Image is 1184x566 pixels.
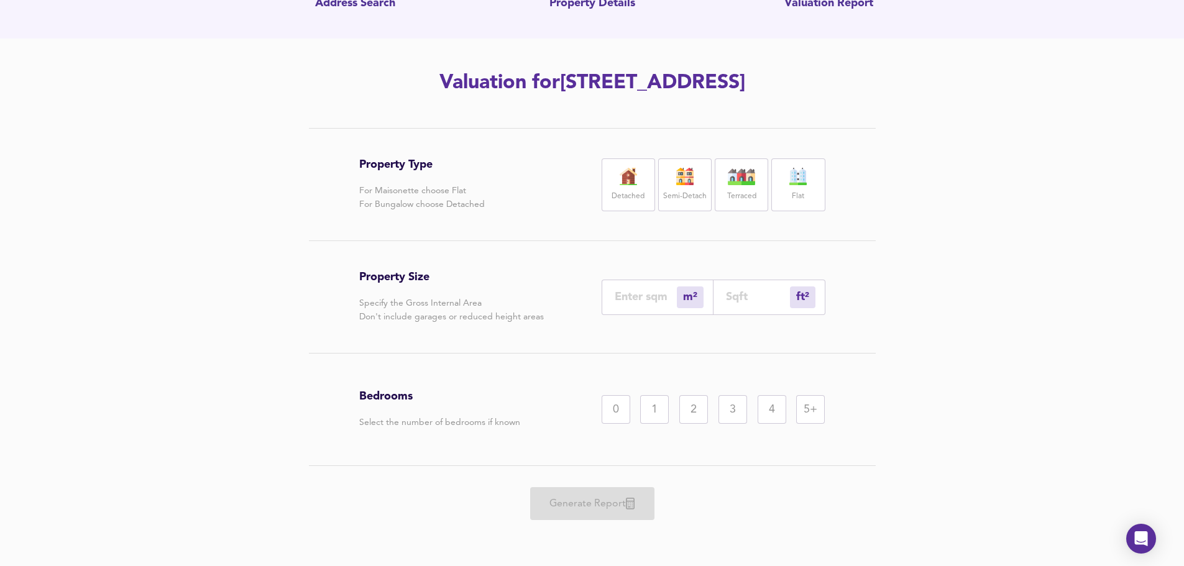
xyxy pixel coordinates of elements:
h3: Bedrooms [359,390,520,403]
div: m² [790,286,815,308]
h3: Property Type [359,158,485,171]
input: Enter sqm [615,290,677,303]
p: Select the number of bedrooms if known [359,416,520,429]
label: Semi-Detach [663,189,707,204]
h2: Valuation for [STREET_ADDRESS] [241,70,944,97]
div: 2 [679,395,708,424]
div: m² [677,286,704,308]
label: Terraced [727,189,756,204]
div: Semi-Detach [658,158,712,211]
div: Detached [602,158,655,211]
label: Flat [792,189,804,204]
label: Detached [612,189,645,204]
div: Flat [771,158,825,211]
div: 5+ [796,395,825,424]
p: Specify the Gross Internal Area Don't include garages or reduced height areas [359,296,544,324]
img: flat-icon [782,168,814,185]
input: Sqft [726,290,790,303]
div: 4 [758,395,786,424]
div: Terraced [715,158,768,211]
div: Open Intercom Messenger [1126,524,1156,554]
div: 3 [718,395,747,424]
img: house-icon [613,168,644,185]
div: 0 [602,395,630,424]
img: house-icon [726,168,757,185]
p: For Maisonette choose Flat For Bungalow choose Detached [359,184,485,211]
div: 1 [640,395,669,424]
h3: Property Size [359,270,544,284]
img: house-icon [669,168,700,185]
